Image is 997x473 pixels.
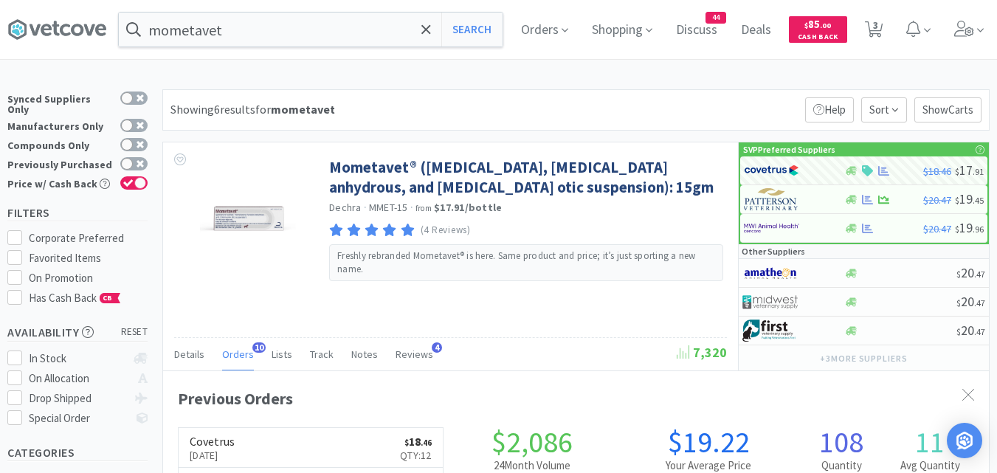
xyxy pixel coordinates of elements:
span: . 47 [974,269,985,280]
h1: $19.22 [620,427,797,457]
span: CB [100,294,115,303]
input: Search by item, sku, manufacturer, ingredient, size... [119,13,503,46]
span: 20 [956,322,985,339]
span: 44 [706,13,725,23]
span: $ [956,326,961,337]
div: Price w/ Cash Back [7,176,113,189]
img: 77fca1acd8b6420a9015268ca798ef17_1.png [744,159,799,182]
span: 7,320 [677,344,727,361]
span: 4 [432,342,442,353]
div: Synced Suppliers Only [7,92,113,114]
button: Search [441,13,503,46]
a: Discuss44 [670,24,723,37]
div: Special Order [29,410,127,427]
p: Help [805,97,854,122]
span: 20 [956,293,985,310]
a: Deals [735,24,777,37]
span: . 47 [974,297,985,308]
div: Drop Shipped [29,390,127,407]
span: $ [955,195,959,206]
div: In Stock [29,350,127,367]
span: 20 [956,264,985,281]
span: 85 [804,17,831,31]
img: 4dd14cff54a648ac9e977f0c5da9bc2e_5.png [742,291,798,313]
span: · [410,201,413,214]
img: b03cb5da1401446db9dc1a64f425dd08_487571.jpeg [200,157,296,253]
span: $20.47 [923,193,951,207]
span: $18.46 [923,165,951,178]
span: reset [121,325,148,340]
button: +3more suppliers [813,348,915,369]
a: 3 [859,25,889,38]
span: . 91 [973,166,984,177]
span: $ [956,269,961,280]
span: Details [174,348,204,361]
span: . 00 [820,21,831,30]
p: Other Suppliers [742,244,805,258]
div: Compounds Only [7,138,113,151]
img: 3331a67d23dc422aa21b1ec98afbf632_11.png [742,262,798,284]
div: Favorited Items [29,249,148,267]
p: [DATE] [190,447,235,463]
span: . 45 [973,195,984,206]
span: 17 [955,162,984,179]
span: 19 [955,219,984,236]
span: Track [310,348,334,361]
div: Corporate Preferred [29,229,148,247]
span: Notes [351,348,378,361]
span: . 47 [974,326,985,337]
p: Show Carts [914,97,982,122]
strong: mometavet [271,102,335,117]
p: Qty: 12 [400,447,432,463]
a: Dechra [329,201,362,214]
div: On Allocation [29,370,127,387]
span: . 96 [973,224,984,235]
span: 19 [955,190,984,207]
div: Open Intercom Messenger [947,423,982,458]
a: $85.00Cash Back [789,10,847,49]
span: Has Cash Back [29,291,121,305]
h1: 108 [797,427,886,457]
span: Reviews [396,348,433,361]
span: $ [804,21,808,30]
div: On Promotion [29,269,148,287]
span: 10 [252,342,266,353]
div: Manufacturers Only [7,119,113,131]
p: Freshly rebranded Mometavet® is here. Same product and price; it’s just sporting a new name. [337,249,715,276]
h1: 11 [886,427,974,457]
span: $ [955,224,959,235]
p: (4 Reviews) [421,223,471,238]
span: MMET-15 [369,201,408,214]
img: 67d67680309e4a0bb49a5ff0391dcc42_6.png [742,320,798,342]
span: $ [955,166,959,177]
div: Previously Purchased [7,157,113,170]
span: for [255,102,335,117]
span: $ [956,297,961,308]
span: 18 [404,434,432,449]
img: f5e969b455434c6296c6d81ef179fa71_3.png [744,188,799,210]
span: $ [404,438,409,448]
a: Mometavet® ([MEDICAL_DATA], [MEDICAL_DATA] anhydrous, and [MEDICAL_DATA] otic suspension): 15gm [329,157,723,198]
span: Cash Back [798,33,838,43]
span: Lists [272,348,292,361]
h1: $2,086 [444,427,621,457]
a: Covetrus[DATE]$18.46Qty:12 [179,428,443,469]
img: f6b2451649754179b5b4e0c70c3f7cb0_2.png [744,217,799,239]
h5: Categories [7,444,148,461]
span: $20.47 [923,222,951,235]
h5: Availability [7,324,148,341]
span: Sort [861,97,907,122]
span: · [364,201,367,214]
h5: Filters [7,204,148,221]
h6: Covetrus [190,435,235,447]
div: Showing 6 results [170,100,335,120]
span: from [415,203,432,213]
span: . 46 [421,438,432,448]
p: SVP Preferred Suppliers [743,142,835,156]
span: Orders [222,348,254,361]
strong: $17.91 / bottle [434,201,502,214]
div: Previous Orders [178,386,974,412]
